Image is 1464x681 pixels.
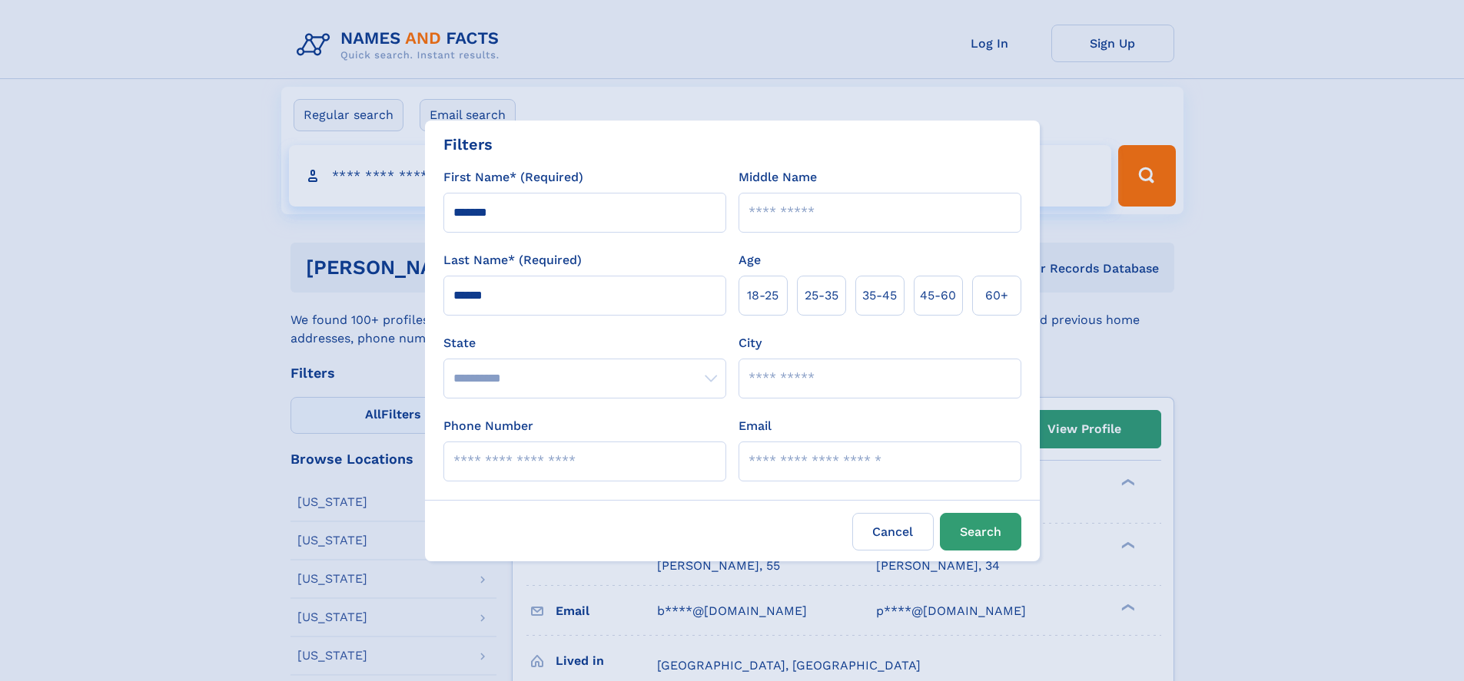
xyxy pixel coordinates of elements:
[739,334,762,352] label: City
[985,286,1008,305] span: 60+
[443,417,533,435] label: Phone Number
[443,251,582,269] label: Last Name* (Required)
[940,513,1021,550] button: Search
[739,168,817,187] label: Middle Name
[862,286,897,305] span: 35‑45
[443,334,726,352] label: State
[739,417,772,435] label: Email
[443,168,583,187] label: First Name* (Required)
[805,286,838,305] span: 25‑35
[443,133,493,156] div: Filters
[739,251,761,269] label: Age
[920,286,956,305] span: 45‑60
[852,513,934,550] label: Cancel
[747,286,778,305] span: 18‑25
